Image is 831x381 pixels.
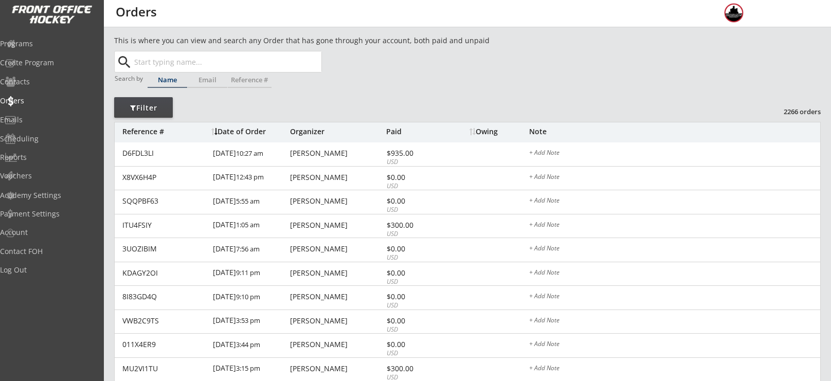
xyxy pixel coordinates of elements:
[236,292,260,301] font: 9:10 pm
[290,269,384,277] div: [PERSON_NAME]
[529,293,820,301] div: + Add Note
[387,365,442,372] div: $300.00
[116,54,133,70] button: search
[132,51,321,72] input: Start typing name...
[122,222,207,229] div: ITU4FSIY
[529,269,820,278] div: + Add Note
[290,222,384,229] div: [PERSON_NAME]
[122,341,207,348] div: 011X4ER9
[114,35,548,46] div: This is where you can view and search any Order that has gone through your account, both paid and...
[122,174,207,181] div: X8VX6H4P
[213,167,287,190] div: [DATE]
[122,245,207,252] div: 3UOZIBIM
[529,128,820,135] div: Note
[290,365,384,372] div: [PERSON_NAME]
[387,245,442,252] div: $0.00
[387,253,442,262] div: USD
[148,77,187,83] div: Name
[115,75,144,82] div: Search by
[236,172,264,182] font: 12:43 pm
[122,317,207,324] div: VWB2C9TS
[236,316,260,325] font: 3:53 pm
[236,220,260,229] font: 1:05 am
[387,317,442,324] div: $0.00
[236,364,260,373] font: 3:15 pm
[387,278,442,286] div: USD
[290,341,384,348] div: [PERSON_NAME]
[529,245,820,253] div: + Add Note
[213,214,287,238] div: [DATE]
[529,365,820,373] div: + Add Note
[290,174,384,181] div: [PERSON_NAME]
[290,293,384,300] div: [PERSON_NAME]
[213,238,287,261] div: [DATE]
[122,269,207,277] div: KDAGY2OI
[387,230,442,239] div: USD
[387,150,442,157] div: $935.00
[213,310,287,333] div: [DATE]
[529,341,820,349] div: + Add Note
[122,150,207,157] div: D6FDL3LI
[387,293,442,300] div: $0.00
[122,365,207,372] div: MU2VI1TU
[387,158,442,167] div: USD
[290,317,384,324] div: [PERSON_NAME]
[387,197,442,205] div: $0.00
[290,150,384,157] div: [PERSON_NAME]
[529,222,820,230] div: + Add Note
[387,341,442,348] div: $0.00
[122,128,206,135] div: Reference #
[188,77,227,83] div: Email
[114,103,173,113] div: Filter
[236,196,260,206] font: 5:55 am
[387,206,442,214] div: USD
[387,325,442,334] div: USD
[213,358,287,381] div: [DATE]
[387,174,442,181] div: $0.00
[213,142,287,166] div: [DATE]
[387,349,442,358] div: USD
[236,340,260,349] font: 3:44 pm
[387,182,442,191] div: USD
[236,149,263,158] font: 10:27 am
[236,268,260,277] font: 9:11 pm
[387,301,442,310] div: USD
[529,150,820,158] div: + Add Note
[387,222,442,229] div: $300.00
[386,128,442,135] div: Paid
[529,197,820,206] div: + Add Note
[213,190,287,213] div: [DATE]
[236,244,260,253] font: 7:56 am
[122,293,207,300] div: 8I83GD4Q
[213,262,287,285] div: [DATE]
[228,77,272,83] div: Reference #
[122,197,207,205] div: SQQPBF63
[213,286,287,309] div: [DATE]
[213,334,287,357] div: [DATE]
[290,197,384,205] div: [PERSON_NAME]
[767,107,821,116] div: 2266 orders
[529,174,820,182] div: + Add Note
[387,269,442,277] div: $0.00
[469,128,529,135] div: Owing
[290,128,384,135] div: Organizer
[529,317,820,325] div: + Add Note
[211,128,287,135] div: Date of Order
[290,245,384,252] div: [PERSON_NAME]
